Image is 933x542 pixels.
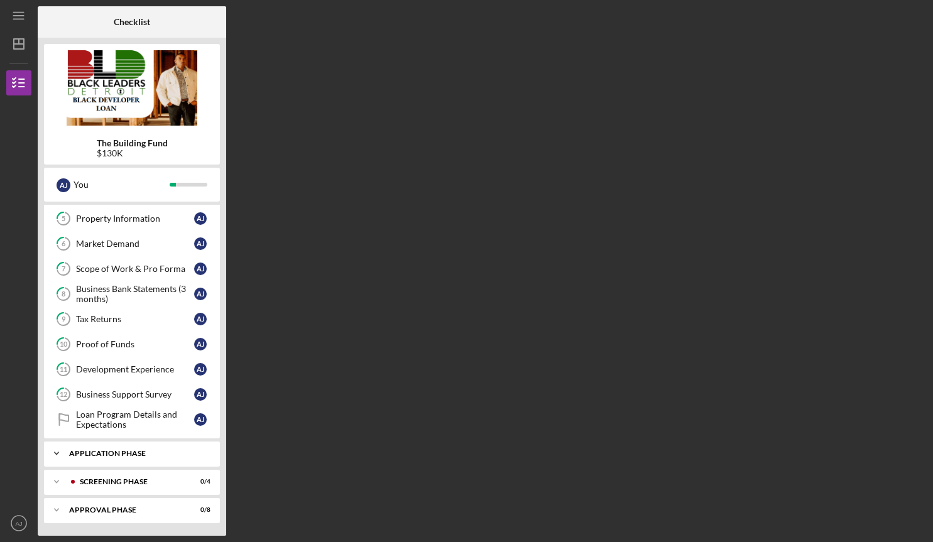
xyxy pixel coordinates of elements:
[76,214,194,224] div: Property Information
[50,332,214,357] a: 10Proof of FundsAJ
[188,478,210,485] div: 0 / 4
[194,288,207,300] div: A J
[62,215,65,223] tspan: 5
[188,506,210,514] div: 0 / 8
[62,240,66,248] tspan: 6
[50,231,214,256] a: 6Market DemandAJ
[194,313,207,325] div: A J
[76,389,194,399] div: Business Support Survey
[76,239,194,249] div: Market Demand
[194,212,207,225] div: A J
[62,290,65,298] tspan: 8
[194,388,207,401] div: A J
[60,391,67,399] tspan: 12
[194,338,207,350] div: A J
[76,339,194,349] div: Proof of Funds
[62,265,66,273] tspan: 7
[6,511,31,536] button: AJ
[62,315,66,323] tspan: 9
[76,409,194,430] div: Loan Program Details and Expectations
[60,340,68,349] tspan: 10
[76,284,194,304] div: Business Bank Statements (3 months)
[69,450,204,457] div: Application Phase
[76,264,194,274] div: Scope of Work & Pro Forma
[50,306,214,332] a: 9Tax ReturnsAJ
[50,357,214,382] a: 11Development ExperienceAJ
[194,363,207,376] div: A J
[50,256,214,281] a: 7Scope of Work & Pro FormaAJ
[97,138,168,148] b: The Building Fund
[76,364,194,374] div: Development Experience
[44,50,220,126] img: Product logo
[57,178,70,192] div: A J
[80,478,179,485] div: Screening Phase
[15,520,22,527] text: AJ
[114,17,150,27] b: Checklist
[97,148,168,158] div: $130K
[194,263,207,275] div: A J
[194,237,207,250] div: A J
[74,174,170,195] div: You
[50,382,214,407] a: 12Business Support SurveyAJ
[50,206,214,231] a: 5Property InformationAJ
[194,413,207,426] div: A J
[60,366,67,374] tspan: 11
[76,314,194,324] div: Tax Returns
[50,407,214,432] a: Loan Program Details and ExpectationsAJ
[69,506,179,514] div: Approval Phase
[50,281,214,306] a: 8Business Bank Statements (3 months)AJ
